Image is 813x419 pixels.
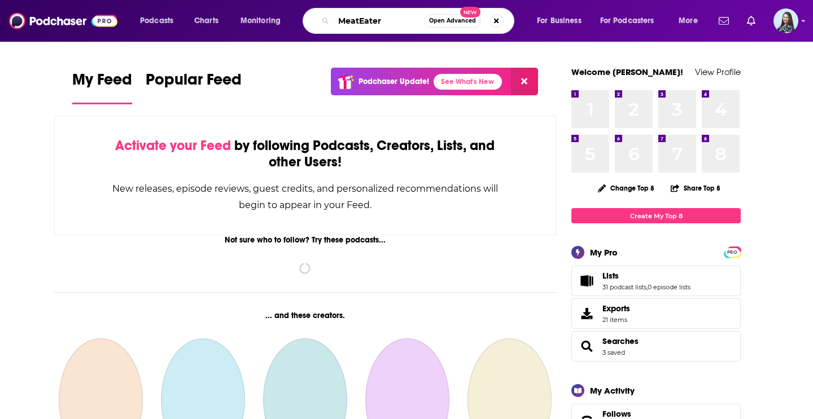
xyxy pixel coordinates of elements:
[602,409,631,419] span: Follows
[72,70,132,96] span: My Feed
[571,208,741,223] a: Create My Top 8
[571,266,741,296] span: Lists
[111,180,499,213] div: New releases, episode reviews, guest credits, and personalized recommendations will begin to appe...
[602,303,630,314] span: Exports
[670,177,721,199] button: Share Top 8
[146,70,242,104] a: Popular Feed
[646,283,648,291] span: ,
[575,273,598,289] a: Lists
[602,336,639,346] a: Searches
[429,18,476,24] span: Open Advanced
[742,11,760,30] a: Show notifications dropdown
[424,14,481,28] button: Open AdvancedNew
[460,7,480,17] span: New
[590,247,618,258] div: My Pro
[725,248,739,256] a: PRO
[575,338,598,354] a: Searches
[9,10,117,32] img: Podchaser - Follow, Share and Rate Podcasts
[571,331,741,361] span: Searches
[115,137,231,154] span: Activate your Feed
[194,13,218,29] span: Charts
[241,13,281,29] span: Monitoring
[146,70,242,96] span: Popular Feed
[537,13,582,29] span: For Business
[602,283,646,291] a: 31 podcast lists
[132,12,188,30] button: open menu
[671,12,712,30] button: open menu
[54,311,556,320] div: ... and these creators.
[590,385,635,396] div: My Activity
[233,12,295,30] button: open menu
[602,271,619,281] span: Lists
[602,349,625,356] a: 3 saved
[591,181,661,195] button: Change Top 8
[140,13,173,29] span: Podcasts
[313,8,525,34] div: Search podcasts, credits, & more...
[602,271,690,281] a: Lists
[773,8,798,33] button: Show profile menu
[571,67,683,77] a: Welcome [PERSON_NAME]!
[187,12,225,30] a: Charts
[725,248,739,257] span: PRO
[434,74,502,90] a: See What's New
[773,8,798,33] span: Logged in as brookefortierpr
[600,13,654,29] span: For Podcasters
[111,138,499,170] div: by following Podcasts, Creators, Lists, and other Users!
[571,298,741,329] a: Exports
[72,70,132,104] a: My Feed
[529,12,596,30] button: open menu
[359,77,429,86] p: Podchaser Update!
[575,306,598,321] span: Exports
[679,13,698,29] span: More
[593,12,671,30] button: open menu
[648,283,690,291] a: 0 episode lists
[695,67,741,77] a: View Profile
[54,235,556,245] div: Not sure who to follow? Try these podcasts...
[773,8,798,33] img: User Profile
[602,316,630,324] span: 21 items
[714,11,733,30] a: Show notifications dropdown
[602,409,706,419] a: Follows
[334,12,424,30] input: Search podcasts, credits, & more...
